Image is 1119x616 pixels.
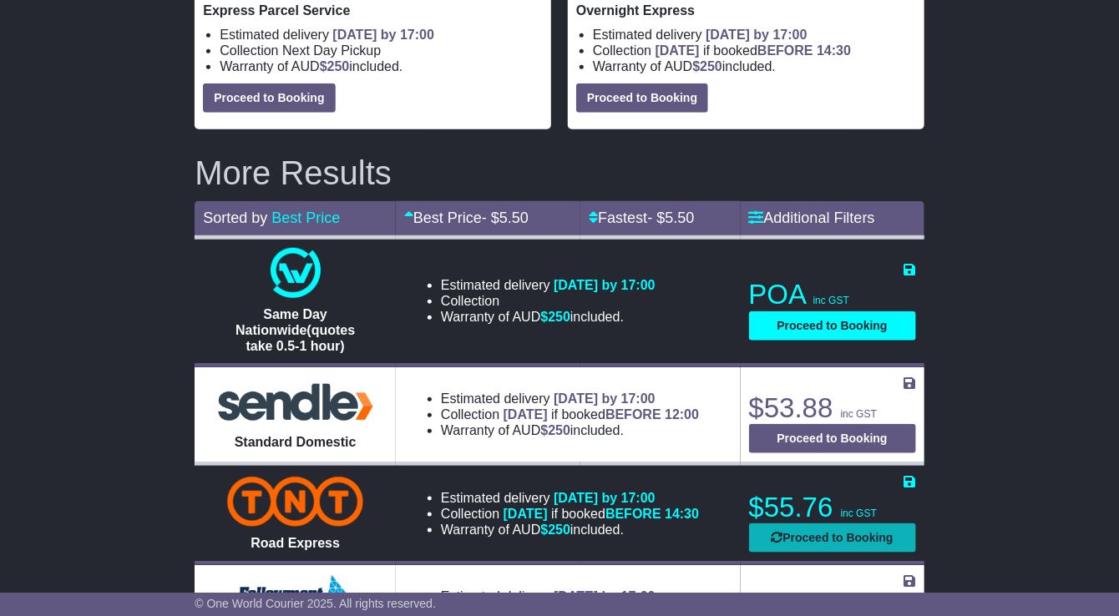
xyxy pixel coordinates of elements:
li: Estimated delivery [593,27,916,43]
span: [DATE] by 17:00 [554,589,656,603]
span: inc GST [813,295,849,306]
span: [DATE] [656,43,700,58]
span: if booked [504,407,699,422]
li: Warranty of AUD included. [441,522,699,538]
li: Warranty of AUD included. [441,422,699,438]
button: Proceed to Booking [749,523,916,553]
span: BEFORE [605,407,661,422]
li: Collection [593,43,916,58]
button: Proceed to Booking [203,83,335,113]
span: $ [692,59,722,73]
span: [DATE] by 17:00 [554,491,656,505]
span: 250 [548,310,570,324]
p: $53.88 [749,391,916,425]
a: Fastest- $5.50 [589,210,694,226]
span: Sorted by [203,210,267,226]
span: 12:00 [665,407,699,422]
h2: More Results [195,154,924,191]
p: Overnight Express [576,3,916,18]
li: Warranty of AUD included. [441,309,656,325]
span: if booked [504,507,699,521]
span: BEFORE [757,43,813,58]
img: One World Courier: Same Day Nationwide(quotes take 0.5-1 hour) [271,248,321,298]
span: if booked [656,43,851,58]
span: 5.50 [665,210,694,226]
button: Proceed to Booking [749,311,916,341]
a: Best Price [271,210,340,226]
span: $ [540,523,570,537]
li: Warranty of AUD included. [593,58,916,74]
p: Express Parcel Service [203,3,543,18]
li: Estimated delivery [220,27,543,43]
span: Same Day Nationwide(quotes take 0.5-1 hour) [235,307,355,353]
span: - $ [647,210,694,226]
li: Estimated delivery [441,588,699,604]
span: [DATE] [504,507,548,521]
span: 14:30 [665,507,699,521]
span: © One World Courier 2025. All rights reserved. [195,597,436,610]
img: TNT Domestic: Road Express [227,477,363,527]
li: Collection [441,506,699,522]
button: Proceed to Booking [749,424,916,453]
p: POA [749,278,916,311]
span: 14:30 [817,43,851,58]
a: Additional Filters [749,210,875,226]
span: 250 [700,59,722,73]
span: BEFORE [605,507,661,521]
span: [DATE] by 17:00 [333,28,435,42]
span: [DATE] by 17:00 [554,391,656,406]
li: Estimated delivery [441,490,699,506]
span: Next Day Pickup [282,43,381,58]
span: [DATE] by 17:00 [554,278,656,292]
span: [DATE] [504,407,548,422]
span: inc GST [841,507,877,519]
span: 250 [548,423,570,437]
span: $ [540,423,570,437]
span: inc GST [841,408,877,420]
span: [DATE] by 17:00 [706,28,808,42]
li: Collection [220,43,543,58]
span: Road Express [251,536,340,550]
li: Collection [441,406,699,422]
span: Standard Domestic [235,435,357,449]
span: $ [320,59,350,73]
span: 250 [327,59,350,73]
span: 5.50 [499,210,529,226]
p: $55.76 [749,491,916,524]
span: - $ [482,210,529,226]
li: Warranty of AUD included. [220,58,543,74]
a: Best Price- $5.50 [404,210,529,226]
span: $ [540,310,570,324]
button: Proceed to Booking [576,83,708,113]
span: 250 [548,523,570,537]
li: Estimated delivery [441,391,699,406]
li: Estimated delivery [441,277,656,293]
li: Collection [441,293,656,309]
img: Sendle: Standard Domestic [212,379,379,425]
